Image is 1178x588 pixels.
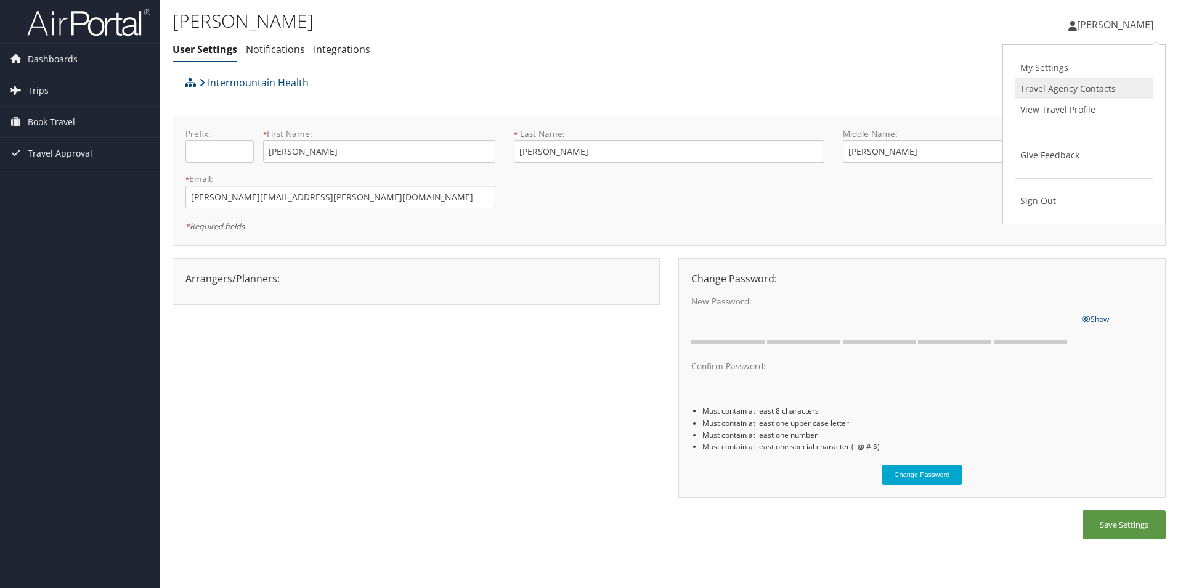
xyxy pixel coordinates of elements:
label: Last Name: [514,128,824,140]
span: Show [1082,314,1109,324]
li: Must contain at least one special character (! @ # $) [702,441,1153,452]
a: Sign Out [1015,190,1153,211]
label: Email: [185,173,495,185]
label: New Password: [691,295,1073,308]
a: Integrations [314,43,370,56]
label: Middle Name: [843,128,1075,140]
em: Required fields [185,221,245,232]
label: Confirm Password: [691,360,1073,372]
button: Change Password [882,465,962,485]
span: Book Travel [28,107,75,137]
li: Must contain at least one number [702,429,1153,441]
label: First Name: [263,128,495,140]
a: Give Feedback [1015,145,1153,166]
a: Show [1082,311,1109,325]
span: Dashboards [28,44,78,75]
button: Save Settings [1083,510,1166,539]
a: Travel Agency Contacts [1015,78,1153,99]
span: Trips [28,75,49,106]
span: [PERSON_NAME] [1077,18,1153,31]
a: My Settings [1015,57,1153,78]
a: [PERSON_NAME] [1068,6,1166,43]
a: View Travel Profile [1015,99,1153,120]
img: airportal-logo.png [27,8,150,37]
li: Must contain at least 8 characters [702,405,1153,417]
a: User Settings [173,43,237,56]
div: Arrangers/Planners: [176,271,656,286]
a: Notifications [246,43,305,56]
li: Must contain at least one upper case letter [702,417,1153,429]
a: Intermountain Health [199,70,309,95]
div: Change Password: [682,271,1162,286]
h1: [PERSON_NAME] [173,8,835,34]
label: Prefix: [185,128,254,140]
span: Travel Approval [28,138,92,169]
